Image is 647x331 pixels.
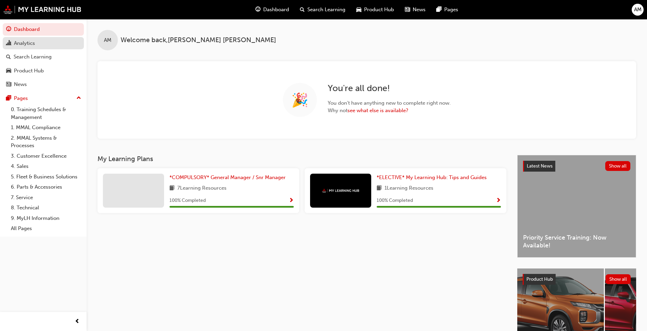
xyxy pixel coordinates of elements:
span: search-icon [6,54,11,60]
span: Latest News [527,163,553,169]
span: car-icon [6,68,11,74]
a: Product HubShow all [523,274,631,285]
a: car-iconProduct Hub [351,3,399,17]
span: AM [634,6,642,14]
img: mmal [3,5,82,14]
a: *COMPULSORY* General Manager / Snr Manager [169,174,288,181]
span: pages-icon [436,5,442,14]
span: Product Hub [526,276,553,282]
a: All Pages [8,223,84,234]
span: book-icon [169,184,175,193]
span: car-icon [356,5,361,14]
span: book-icon [377,184,382,193]
span: news-icon [405,5,410,14]
h3: My Learning Plans [97,155,506,163]
span: Dashboard [263,6,289,14]
span: chart-icon [6,40,11,47]
div: Pages [14,94,28,102]
span: pages-icon [6,95,11,102]
a: pages-iconPages [431,3,464,17]
a: Latest NewsShow allPriority Service Training: Now Available! [517,155,636,258]
div: Analytics [14,39,35,47]
a: *ELECTIVE* My Learning Hub: Tips and Guides [377,174,489,181]
a: News [3,78,84,91]
div: News [14,81,27,88]
span: guage-icon [255,5,260,14]
span: search-icon [300,5,305,14]
a: 2. MMAL Systems & Processes [8,133,84,151]
a: search-iconSearch Learning [294,3,351,17]
button: Show all [605,161,631,171]
span: Pages [444,6,458,14]
img: mmal [322,189,359,193]
span: You don ' t have anything new to complete right now. [328,99,451,107]
a: Latest NewsShow all [523,161,630,172]
span: news-icon [6,82,11,88]
a: 7. Service [8,192,84,203]
a: Product Hub [3,65,84,77]
a: Search Learning [3,51,84,63]
a: 4. Sales [8,161,84,172]
a: see what else is available? [347,107,408,114]
span: *ELECTIVE* My Learning Hub: Tips and Guides [377,174,487,180]
button: Show Progress [289,196,294,205]
span: Show Progress [289,198,294,204]
span: Why not [328,107,451,115]
span: Product Hub [364,6,394,14]
button: Show Progress [496,196,501,205]
a: 0. Training Schedules & Management [8,104,84,122]
span: up-icon [76,94,81,103]
span: News [413,6,426,14]
span: Search Learning [307,6,345,14]
button: Show all [606,274,631,284]
button: Pages [3,92,84,105]
div: Search Learning [14,53,52,61]
button: AM [632,4,644,16]
a: 1. MMAL Compliance [8,122,84,133]
span: 100 % Completed [377,197,413,205]
span: 1 Learning Resources [384,184,433,193]
span: Priority Service Training: Now Available! [523,234,630,249]
a: 9. MyLH Information [8,213,84,224]
div: Product Hub [14,67,44,75]
a: guage-iconDashboard [250,3,294,17]
a: 6. Parts & Accessories [8,182,84,192]
a: 5. Fleet & Business Solutions [8,172,84,182]
span: Welcome back , [PERSON_NAME] [PERSON_NAME] [121,36,276,44]
span: 7 Learning Resources [177,184,227,193]
h2: You ' re all done! [328,83,451,94]
span: guage-icon [6,27,11,33]
span: 🎉 [291,96,308,104]
span: prev-icon [75,317,80,326]
span: Show Progress [496,198,501,204]
a: news-iconNews [399,3,431,17]
a: 3. Customer Excellence [8,151,84,161]
a: Analytics [3,37,84,50]
span: AM [104,36,111,44]
a: 8. Technical [8,203,84,213]
button: DashboardAnalyticsSearch LearningProduct HubNews [3,22,84,92]
span: *COMPULSORY* General Manager / Snr Manager [169,174,286,180]
span: 100 % Completed [169,197,206,205]
a: Dashboard [3,23,84,36]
